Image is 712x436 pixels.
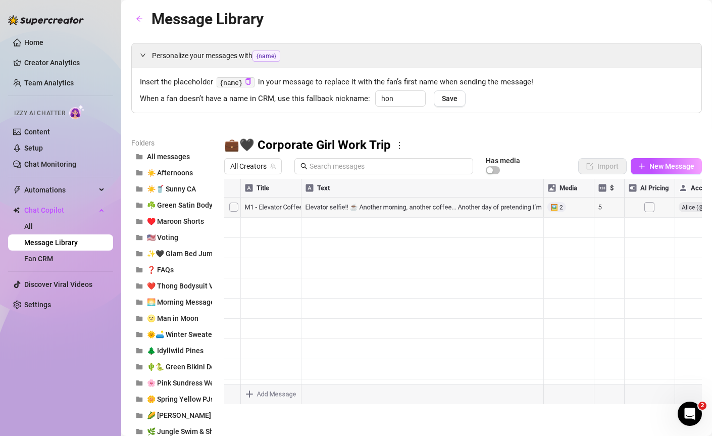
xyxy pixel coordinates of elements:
[136,347,143,354] span: folder
[24,144,43,152] a: Setup
[131,213,212,229] button: ♥️ Maroon Shorts
[8,15,84,25] img: logo-BBDzfeDw.svg
[69,105,85,119] img: AI Chatter
[136,331,143,338] span: folder
[136,234,143,241] span: folder
[147,217,204,225] span: ♥️ Maroon Shorts
[638,163,645,170] span: plus
[442,94,457,103] span: Save
[147,153,190,161] span: All messages
[24,128,50,136] a: Content
[131,294,212,310] button: 🌅 Morning Messages
[131,375,212,391] button: 🌸 Pink Sundress Welcome
[140,93,370,105] span: When a fan doesn’t have a name in CRM, use this fallback nickname:
[245,78,251,85] span: copy
[136,282,143,289] span: folder
[132,43,701,68] div: Personalize your messages with{name}
[13,186,21,194] span: thunderbolt
[270,163,276,169] span: team
[678,402,702,426] iframe: Intercom live chat
[147,427,229,435] span: 🌿 Jungle Swim & Shower
[131,310,212,326] button: 🌝 Man in Moon
[151,7,264,31] article: Message Library
[24,79,74,87] a: Team Analytics
[24,301,51,309] a: Settings
[230,159,276,174] span: All Creators
[24,280,92,288] a: Discover Viral Videos
[252,51,280,62] span: {name}
[136,396,143,403] span: folder
[131,343,212,359] button: 🌲 Idyllwild Pines
[698,402,706,410] span: 2
[136,315,143,322] span: folder
[131,262,212,278] button: ❓ FAQs
[14,109,65,118] span: Izzy AI Chatter
[24,182,96,198] span: Automations
[147,330,243,338] span: 🌞🛋️ Winter Sweater Sunbask
[147,282,220,290] span: ❤️ Thong Bodysuit Vid
[147,266,174,274] span: ❓ FAQs
[395,141,404,150] span: more
[136,153,143,160] span: folder
[136,169,143,176] span: folder
[310,161,467,172] input: Search messages
[245,78,251,86] button: Click to Copy
[486,158,520,164] article: Has media
[578,158,627,174] button: Import
[152,50,693,62] span: Personalize your messages with
[136,218,143,225] span: folder
[649,162,694,170] span: New Message
[24,255,53,263] a: Fan CRM
[131,407,212,423] button: 🌽 [PERSON_NAME]
[131,229,212,246] button: 🇺🇸 Voting
[131,326,212,343] button: 🌞🛋️ Winter Sweater Sunbask
[147,185,196,193] span: ☀️🥤 Sunny CA
[131,278,212,294] button: ❤️ Thong Bodysuit Vid
[300,163,308,170] span: search
[131,137,212,149] article: Folders
[131,197,212,213] button: ☘️ Green Satin Bodysuit Nudes
[631,158,702,174] button: New Message
[131,181,212,197] button: ☀️🥤 Sunny CA
[136,428,143,435] span: folder
[136,250,143,257] span: folder
[140,76,693,88] span: Insert the placeholder in your message to replace it with the fan’s first name when sending the m...
[434,90,466,107] button: Save
[136,412,143,419] span: folder
[224,137,391,154] h3: 💼🖤 Corporate Girl Work Trip
[24,38,43,46] a: Home
[217,77,255,88] code: {name}
[136,202,143,209] span: folder
[131,391,212,407] button: 🌼 Spring Yellow PJs
[147,233,178,241] span: 🇺🇸 Voting
[147,298,218,306] span: 🌅 Morning Messages
[24,222,33,230] a: All
[147,201,247,209] span: ☘️ Green Satin Bodysuit Nudes
[136,266,143,273] span: folder
[147,347,204,355] span: 🌲 Idyllwild Pines
[136,299,143,306] span: folder
[24,202,96,218] span: Chat Copilot
[147,363,267,371] span: 🌵🐍 Green Bikini Desert Stagecoach
[136,379,143,386] span: folder
[147,395,214,403] span: 🌼 Spring Yellow PJs
[131,359,212,375] button: 🌵🐍 Green Bikini Desert Stagecoach
[131,165,212,181] button: ☀️ Afternoons
[136,15,143,22] span: arrow-left
[140,52,146,58] span: expanded
[136,185,143,192] span: folder
[147,169,193,177] span: ☀️ Afternoons
[24,238,78,247] a: Message Library
[13,207,20,214] img: Chat Copilot
[131,149,212,165] button: All messages
[147,379,234,387] span: 🌸 Pink Sundress Welcome
[131,246,212,262] button: ✨🖤 Glam Bed Jump
[147,250,217,258] span: ✨🖤 Glam Bed Jump
[24,160,76,168] a: Chat Monitoring
[136,363,143,370] span: folder
[147,411,211,419] span: 🌽 [PERSON_NAME]
[147,314,198,322] span: 🌝 Man in Moon
[24,55,105,71] a: Creator Analytics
